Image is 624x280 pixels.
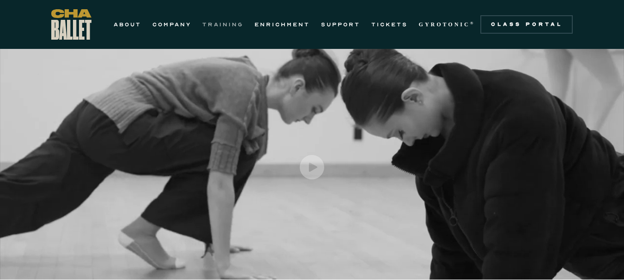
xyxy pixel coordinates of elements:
[202,19,243,30] a: TRAINING
[486,21,567,28] div: Class Portal
[114,19,141,30] a: ABOUT
[419,21,470,28] strong: GYROTONIC
[470,21,475,25] sup: ®
[419,19,475,30] a: GYROTONIC®
[254,19,310,30] a: ENRICHMENT
[51,9,91,40] a: home
[480,15,573,34] a: Class Portal
[371,19,408,30] a: TICKETS
[321,19,360,30] a: SUPPORT
[152,19,191,30] a: COMPANY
